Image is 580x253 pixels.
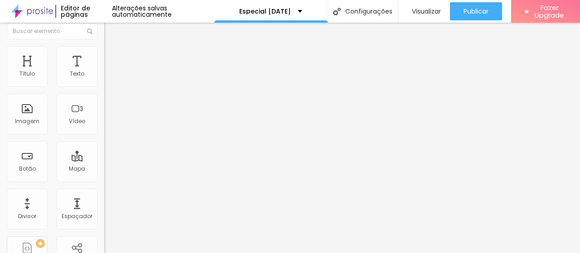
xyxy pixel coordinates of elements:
img: Icone [333,8,341,15]
p: Especial [DATE] [239,8,291,14]
div: Editor de páginas [55,5,112,18]
div: Imagem [15,118,39,124]
input: Buscar elemento [7,23,97,39]
span: Publicar [464,8,488,15]
iframe: Editor [104,23,580,253]
div: Divisor [18,213,36,220]
div: Texto [70,71,84,77]
button: Visualizar [398,2,450,20]
div: Espaçador [62,213,92,220]
div: Título [19,71,35,77]
div: Vídeo [69,118,85,124]
div: Mapa [69,166,85,172]
div: Alterações salvas automaticamente [112,5,214,18]
div: Botão [19,166,36,172]
span: Visualizar [412,8,441,15]
img: Icone [87,29,92,34]
button: Publicar [450,2,502,20]
span: Fazer Upgrade [532,4,566,19]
